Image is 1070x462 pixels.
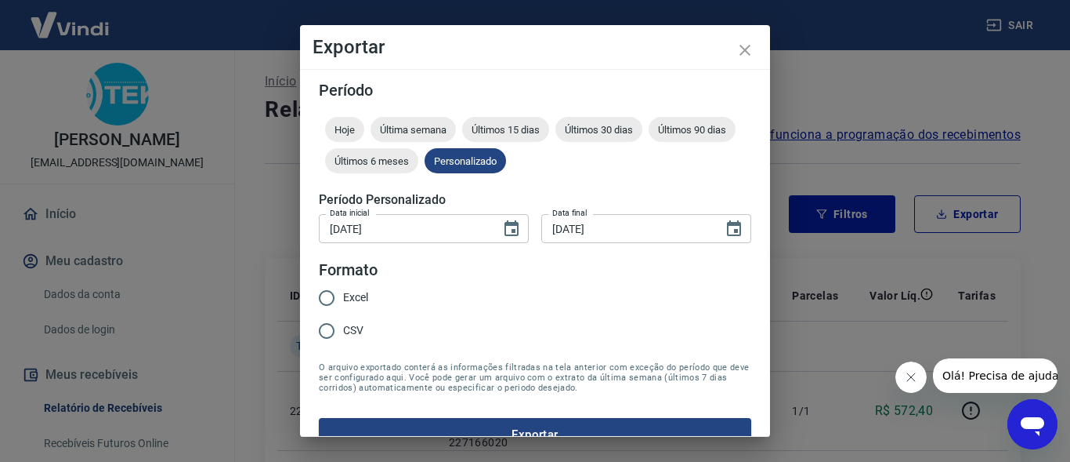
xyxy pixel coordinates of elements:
[319,82,751,98] h5: Período
[343,322,363,339] span: CSV
[330,207,370,219] label: Data inicial
[325,148,418,173] div: Últimos 6 meses
[319,418,751,451] button: Exportar
[462,124,549,136] span: Últimos 15 dias
[933,358,1057,393] iframe: Mensagem da empresa
[371,117,456,142] div: Última semana
[649,117,736,142] div: Últimos 90 dias
[555,117,642,142] div: Últimos 30 dias
[496,213,527,245] button: Choose date, selected date is 1 de set de 2025
[325,124,364,136] span: Hoje
[895,362,927,393] iframe: Fechar mensagem
[319,259,378,282] legend: Formato
[371,124,456,136] span: Última semana
[343,289,368,306] span: Excel
[319,362,751,393] span: O arquivo exportado conterá as informações filtradas na tela anterior com exceção do período que ...
[541,214,712,243] input: DD/MM/YYYY
[1007,399,1057,449] iframe: Botão para abrir a janela de mensagens
[425,148,506,173] div: Personalizado
[552,207,587,219] label: Data final
[649,124,736,136] span: Últimos 90 dias
[313,38,757,56] h4: Exportar
[462,117,549,142] div: Últimos 15 dias
[325,155,418,167] span: Últimos 6 meses
[555,124,642,136] span: Últimos 30 dias
[718,213,750,245] button: Choose date, selected date is 16 de set de 2025
[319,214,490,243] input: DD/MM/YYYY
[726,31,764,69] button: close
[319,192,751,208] h5: Período Personalizado
[325,117,364,142] div: Hoje
[425,155,506,167] span: Personalizado
[9,11,132,24] span: Olá! Precisa de ajuda?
